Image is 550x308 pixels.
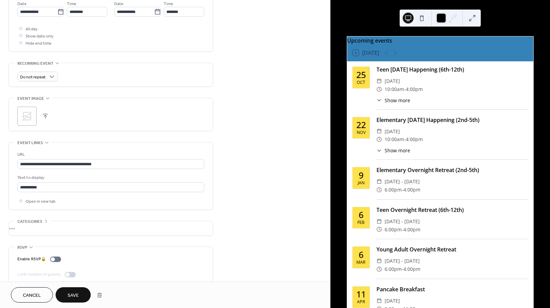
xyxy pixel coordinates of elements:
span: RSVP [17,244,27,251]
span: Event links [17,139,43,147]
div: ​ [376,97,382,104]
div: 9 [359,171,363,180]
div: ​ [376,186,382,194]
span: Save [68,292,79,299]
div: ​ [376,127,382,136]
span: Date [17,0,27,7]
div: ••• [9,221,213,235]
span: [DATE] - [DATE] [385,178,420,186]
span: Time [67,0,76,7]
div: ​ [376,135,382,143]
span: Event image [17,95,44,102]
span: [DATE] [385,77,400,85]
div: ​ [376,265,382,273]
span: 6:00pm [385,226,402,234]
span: - [402,265,403,273]
span: 4:00pm [406,85,423,93]
span: Recurring event [17,60,54,67]
span: Show more [385,97,410,104]
span: Show more [385,147,410,154]
span: - [404,85,406,93]
span: Date [114,0,123,7]
span: [DATE] [385,127,400,136]
span: [DATE] [385,297,400,305]
span: Time [164,0,173,7]
span: 4:00pm [403,186,420,194]
span: - [402,186,403,194]
span: 4:00pm [406,135,423,143]
span: Categories [17,218,42,225]
div: ​ [376,226,382,234]
span: All day [26,26,38,33]
div: Text to display [17,174,203,181]
div: Upcoming events [347,36,533,45]
div: ​ [376,257,382,265]
div: Elementary [DATE] Happening (2nd-5th) [376,116,528,124]
div: Young Adult Overnight Retreat [376,245,528,253]
div: Feb [357,220,365,225]
div: Oct [357,80,365,85]
div: ​ [376,147,382,154]
span: 4:00pm [403,226,420,234]
div: ​ [376,178,382,186]
span: Do not repeat [20,73,46,81]
span: - [402,226,403,234]
div: Elementary Overnight Retreat (2nd-5th) [376,166,528,174]
div: Teen [DATE] Happening (6th-12th) [376,65,528,74]
div: 25 [356,71,366,79]
div: ​ [376,297,382,305]
div: Pancake Breakfast [376,285,528,293]
div: Teen Overnight Retreat (6th-12th) [376,206,528,214]
button: ​Show more [376,147,410,154]
button: ​Show more [376,97,410,104]
div: ​ [376,85,382,93]
span: 10:00am [385,135,404,143]
div: 6 [359,211,363,219]
button: Save [56,287,91,303]
span: Show date only [26,33,54,40]
div: URL [17,151,203,158]
span: Cancel [23,292,41,299]
div: 11 [356,290,366,298]
div: ​ [376,217,382,226]
div: 6 [359,250,363,259]
button: Cancel [11,287,53,303]
span: Hide end time [26,40,51,47]
span: 4:00pm [403,265,420,273]
span: 6:00pm [385,265,402,273]
span: [DATE] - [DATE] [385,257,420,265]
span: 10:00am [385,85,404,93]
div: Jan [358,181,365,185]
span: Open in new tab [26,198,56,205]
div: Apr [357,300,365,304]
span: [DATE] - [DATE] [385,217,420,226]
div: ; [17,107,36,126]
div: Nov [357,130,366,135]
div: ​ [376,77,382,85]
div: 22 [356,121,366,129]
div: Mar [356,260,366,265]
span: 6:00pm [385,186,402,194]
span: - [404,135,406,143]
div: Limit number of guests [17,271,61,278]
